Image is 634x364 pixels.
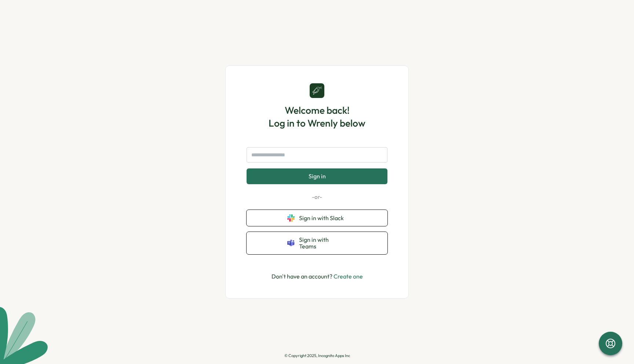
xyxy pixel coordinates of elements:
[334,273,363,280] a: Create one
[309,173,326,179] span: Sign in
[247,210,387,226] button: Sign in with Slack
[299,215,347,221] span: Sign in with Slack
[269,104,365,130] h1: Welcome back! Log in to Wrenly below
[247,168,387,184] button: Sign in
[299,236,347,250] span: Sign in with Teams
[284,353,350,358] p: © Copyright 2025, Incognito Apps Inc
[247,232,387,254] button: Sign in with Teams
[247,193,387,201] p: -or-
[272,272,363,281] p: Don't have an account?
